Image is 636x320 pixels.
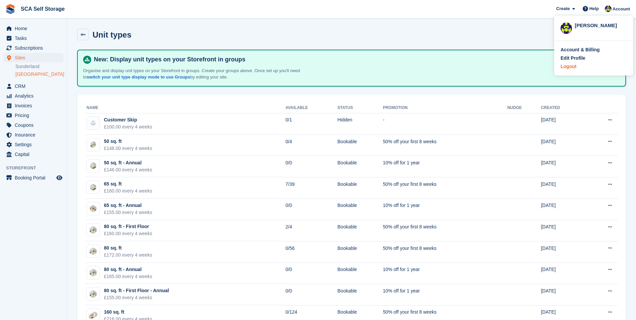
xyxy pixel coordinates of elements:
td: 10% off for 1 year [383,263,507,284]
div: 80 sq. ft - First Floor - Annual [104,287,169,294]
div: 80 sq. ft - First Floor [104,223,152,230]
td: 0/0 [285,199,337,220]
th: Created [541,103,585,113]
div: 50 sq. ft - Annual [104,159,152,166]
span: Sites [15,53,55,62]
span: Capital [15,150,55,159]
div: £172.00 every 4 weeks [104,252,152,259]
div: £155.00 every 4 weeks [104,294,169,301]
td: [DATE] [541,220,585,242]
td: 0/0 [285,284,337,305]
a: menu [3,130,63,140]
td: [DATE] [541,135,585,156]
h4: New: Display unit types on your Storefront in groups [91,56,620,63]
div: £155.00 every 4 weeks [104,209,152,216]
a: menu [3,111,63,120]
a: menu [3,120,63,130]
td: - [383,113,507,135]
td: Hidden [338,113,383,135]
img: Thomas Webb [605,5,612,12]
td: 50% off your first 8 weeks [383,220,507,242]
td: 0/1 [285,113,337,135]
img: SCA-64sqft.jpg [87,204,100,213]
div: Account & Billing [561,46,600,53]
span: Analytics [15,91,55,101]
span: Create [556,5,570,12]
a: menu [3,53,63,62]
div: Customer Skip [104,116,152,123]
img: SCA-57sqft.jpg [87,183,100,192]
p: Organise and display unit types on your Storefront in groups. Create your groups above. Once set ... [83,67,318,81]
img: SCA-80sqft.jpg [87,268,100,277]
td: [DATE] [541,113,585,135]
td: [DATE] [541,156,585,177]
th: Available [285,103,337,113]
a: menu [3,173,63,182]
img: SCA-160sqft.jpg [87,311,100,320]
td: 10% off for 1 year [383,156,507,177]
div: 65 sq. ft [104,180,152,188]
div: 80 sq. ft - Annual [104,266,152,273]
td: [DATE] [541,284,585,305]
div: Logout [561,63,576,70]
h2: Unit types [93,30,131,39]
div: Edit Profile [561,55,585,62]
img: SCA-43sqft.jpg [87,140,100,149]
span: Help [589,5,599,12]
a: menu [3,34,63,43]
a: [GEOGRAPHIC_DATA] [15,71,63,77]
a: menu [3,91,63,101]
img: SCA-80sqft.jpg [87,225,100,234]
td: Bookable [338,284,383,305]
span: Invoices [15,101,55,110]
th: Status [338,103,383,113]
td: 0/0 [285,263,337,284]
td: Bookable [338,135,383,156]
a: menu [3,150,63,159]
td: 50% off your first 8 weeks [383,135,507,156]
span: Storefront [6,165,67,171]
span: Settings [15,140,55,149]
a: menu [3,140,63,149]
td: [DATE] [541,199,585,220]
div: £148.00 every 4 weeks [104,145,152,152]
span: CRM [15,82,55,91]
div: 50 sq. ft [104,138,152,145]
div: £160.00 every 4 weeks [104,230,152,237]
span: Insurance [15,130,55,140]
td: 7/39 [285,177,337,199]
td: 50% off your first 8 weeks [383,241,507,263]
td: 2/4 [285,220,337,242]
td: [DATE] [541,241,585,263]
th: Name [85,103,285,113]
a: Account & Billing [561,46,627,53]
th: Nudge [507,103,541,113]
span: Booking Portal [15,173,55,182]
div: 65 sq. ft - Annual [104,202,152,209]
div: £146.00 every 4 weeks [104,166,152,173]
span: Account [613,6,630,12]
div: 80 sq. ft [104,245,152,252]
div: 160 sq. ft [104,309,152,316]
img: SCA-50sqft.jpg [87,161,100,170]
a: Sunderland [15,63,63,70]
th: Promotion [383,103,507,113]
span: Coupons [15,120,55,130]
img: Thomas Webb [561,22,572,34]
a: switch your unit type display mode to use Groups [87,74,190,79]
span: Subscriptions [15,43,55,53]
td: Bookable [338,263,383,284]
a: Logout [561,63,627,70]
td: 10% off for 1 year [383,284,507,305]
img: stora-icon-8386f47178a22dfd0bd8f6a31ec36ba5ce8667c1dd55bd0f319d3a0aa187defe.svg [5,4,15,14]
img: blank-unit-type-icon-ffbac7b88ba66c5e286b0e438baccc4b9c83835d4c34f86887a83fc20ec27e7b.svg [87,117,100,129]
a: Edit Profile [561,55,627,62]
td: Bookable [338,220,383,242]
div: £165.00 every 4 weeks [104,273,152,280]
div: £100.00 every 4 weeks [104,123,152,130]
td: 0/56 [285,241,337,263]
a: menu [3,82,63,91]
td: [DATE] [541,263,585,284]
td: Bookable [338,199,383,220]
a: menu [3,101,63,110]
